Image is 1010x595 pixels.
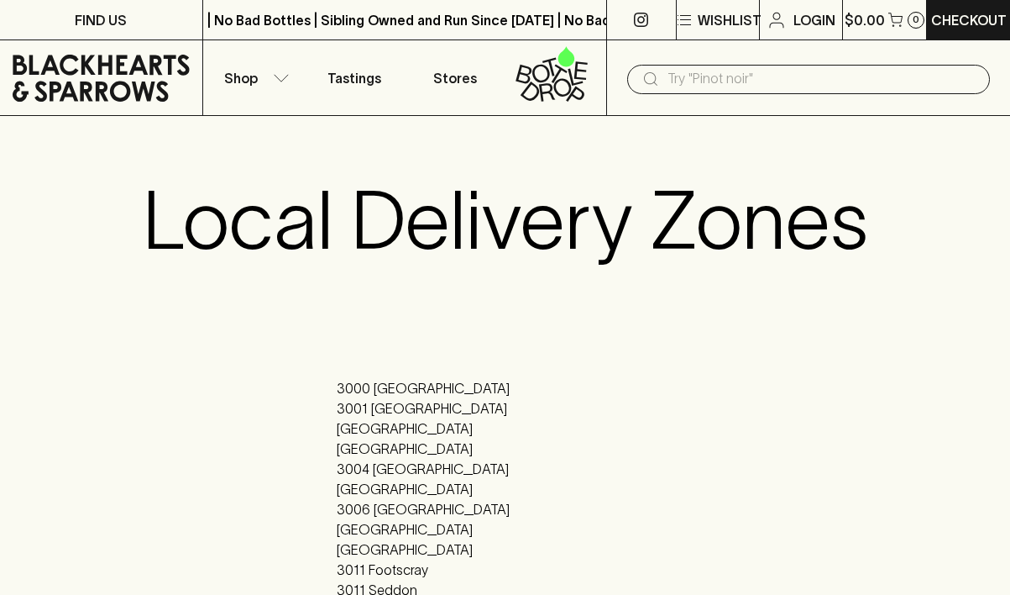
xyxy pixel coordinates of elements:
[845,10,885,30] p: $0.00
[337,419,673,439] li: [GEOGRAPHIC_DATA]
[337,499,673,519] li: 3006 [GEOGRAPHIC_DATA]
[405,40,505,115] a: Stores
[337,398,673,419] li: 3001 [GEOGRAPHIC_DATA]
[337,519,673,540] li: [GEOGRAPHIC_DATA]
[337,479,673,499] li: [GEOGRAPHIC_DATA]
[337,439,673,459] li: [GEOGRAPHIC_DATA]
[203,40,304,115] button: Shop
[337,459,673,479] li: 3004 [GEOGRAPHIC_DATA]
[698,10,761,30] p: Wishlist
[913,15,919,24] p: 0
[143,173,868,267] h1: Local Delivery Zones
[337,378,673,398] li: 3000 [GEOGRAPHIC_DATA]
[667,66,976,92] input: Try "Pinot noir"
[433,68,477,88] p: Stores
[327,68,381,88] p: Tastings
[224,68,258,88] p: Shop
[304,40,405,115] a: Tastings
[75,10,127,30] p: FIND US
[337,540,673,560] li: [GEOGRAPHIC_DATA]
[931,10,1007,30] p: Checkout
[793,10,835,30] p: Login
[337,560,673,580] li: 3011 Footscray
